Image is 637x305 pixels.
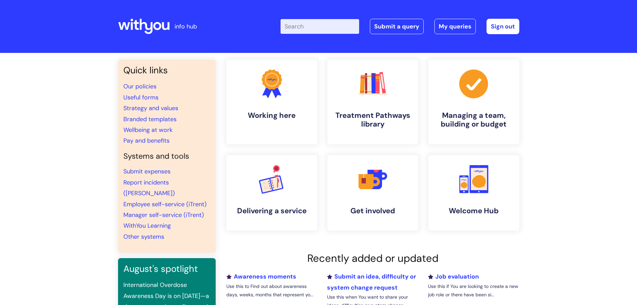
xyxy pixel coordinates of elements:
[232,207,312,215] h4: Delivering a service
[226,282,317,299] p: Use this to Find out about awareness days, weeks, months that represent yo...
[428,282,519,299] p: Use this if You are looking to create a new job role or there have been si...
[123,178,175,197] a: Report incidents ([PERSON_NAME])
[123,211,204,219] a: Manager self-service (iTrent)
[327,273,416,291] a: Submit an idea, difficulty or system change request
[428,155,519,231] a: Welcome Hub
[428,273,479,281] a: Job evaluation
[434,19,476,34] a: My queries
[123,82,156,90] a: Our policies
[123,137,170,145] a: Pay and benefits
[434,207,514,215] h4: Welcome Hub
[226,155,317,231] a: Delivering a service
[327,60,418,144] a: Treatment Pathways library
[232,111,312,120] h4: Working here
[123,65,210,76] h3: Quick links
[123,222,171,230] a: WithYou Learning
[281,19,359,34] input: Search
[226,252,519,264] h2: Recently added or updated
[327,155,418,231] a: Get involved
[333,207,413,215] h4: Get involved
[428,60,519,144] a: Managing a team, building or budget
[281,19,519,34] div: | -
[123,233,164,241] a: Other systems
[226,60,317,144] a: Working here
[123,167,171,175] a: Submit expenses
[487,19,519,34] a: Sign out
[123,200,207,208] a: Employee self-service (iTrent)
[175,21,197,32] p: info hub
[370,19,424,34] a: Submit a query
[333,111,413,129] h4: Treatment Pathways library
[123,126,173,134] a: Wellbeing at work
[123,152,210,161] h4: Systems and tools
[123,93,158,101] a: Useful forms
[434,111,514,129] h4: Managing a team, building or budget
[123,104,178,112] a: Strategy and values
[123,263,210,274] h3: August's spotlight
[226,273,296,281] a: Awareness moments
[123,115,177,123] a: Branded templates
